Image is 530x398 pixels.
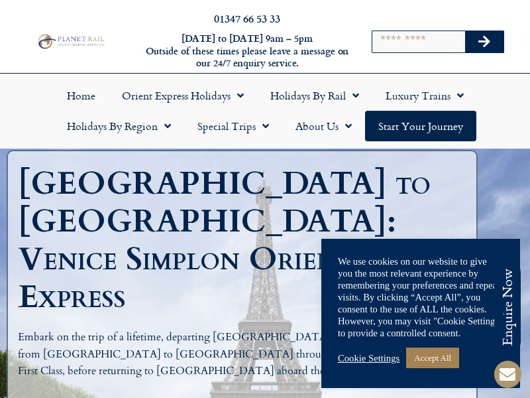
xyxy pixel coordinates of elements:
[54,111,184,141] a: Holidays by Region
[257,80,372,111] a: Holidays by Rail
[372,80,477,111] a: Luxury Trains
[406,348,459,368] a: Accept All
[282,111,365,141] a: About Us
[18,329,460,380] p: Embark on the trip of a lifetime, departing [GEOGRAPHIC_DATA] via Eurostar, then traveling from [...
[465,31,503,52] button: Search
[144,33,350,70] h6: [DATE] to [DATE] 9am – 5pm Outside of these times please leave a message on our 24/7 enquiry serv...
[35,33,106,50] img: Planet Rail Train Holidays Logo
[338,352,399,364] a: Cookie Settings
[18,165,456,316] h1: [GEOGRAPHIC_DATA] to [GEOGRAPHIC_DATA]: Venice Simplon Orient Express
[7,80,523,141] nav: Menu
[109,80,257,111] a: Orient Express Holidays
[54,80,109,111] a: Home
[338,255,503,339] div: We use cookies on our website to give you the most relevant experience by remembering your prefer...
[214,11,280,26] a: 01347 66 53 33
[184,111,282,141] a: Special Trips
[365,111,476,141] a: Start your Journey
